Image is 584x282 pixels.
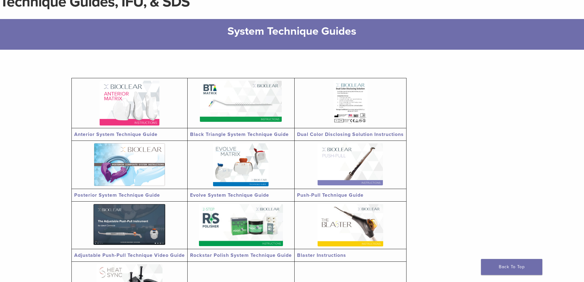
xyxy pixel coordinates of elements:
a: Push-Pull Technique Guide [297,192,364,198]
a: Blaster Instructions [297,252,346,258]
h2: System Technique Guides [102,24,482,39]
a: Black Triangle System Technique Guide [190,131,289,137]
a: Rockstar Polish System Technique Guide [190,252,292,258]
a: Dual Color Disclosing Solution Instructions [297,131,404,137]
a: Posterior System Technique Guide [74,192,160,198]
a: Anterior System Technique Guide [74,131,158,137]
a: Evolve System Technique Guide [190,192,269,198]
a: Back To Top [481,259,542,275]
a: Adjustable Push-Pull Technique Video Guide [74,252,185,258]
